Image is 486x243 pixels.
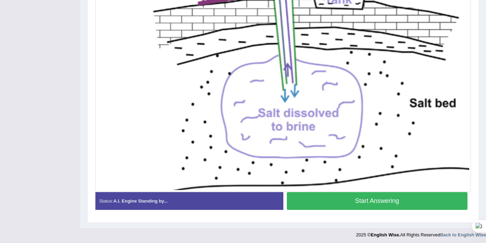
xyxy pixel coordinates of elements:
div: Status: [95,192,283,210]
a: Back to English Wise [440,232,486,237]
button: Start Answering [287,192,468,210]
div: 2025 © All Rights Reserved [356,228,486,238]
strong: English Wise. [371,232,400,237]
strong: A.I. Engine Standing by... [113,198,167,204]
